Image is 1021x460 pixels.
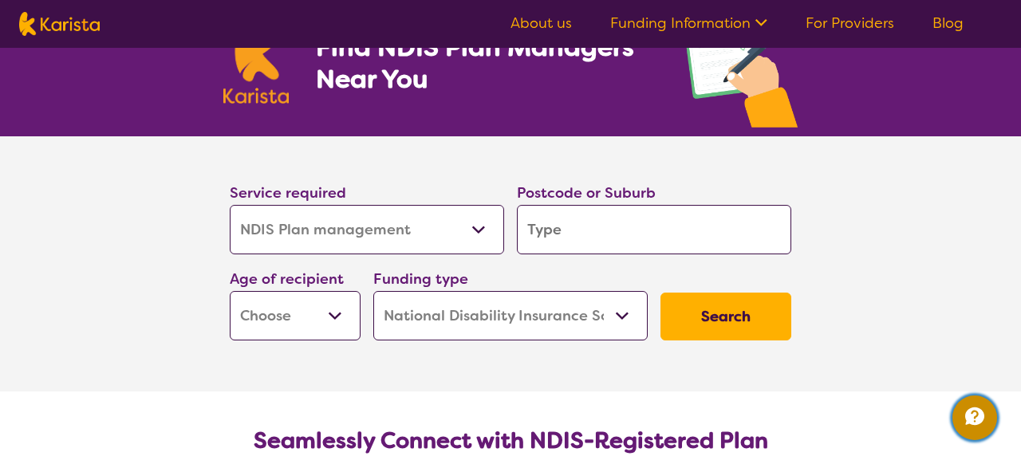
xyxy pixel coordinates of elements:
[517,205,791,254] input: Type
[373,269,468,289] label: Funding type
[806,14,894,33] a: For Providers
[316,31,649,95] h1: Find NDIS Plan Managers Near You
[230,269,344,289] label: Age of recipient
[223,18,289,104] img: Karista logo
[660,293,791,340] button: Search
[932,14,964,33] a: Blog
[230,183,346,202] label: Service required
[610,14,767,33] a: Funding Information
[19,12,100,36] img: Karista logo
[952,395,997,440] button: Channel Menu
[510,14,572,33] a: About us
[517,183,656,202] label: Postcode or Suburb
